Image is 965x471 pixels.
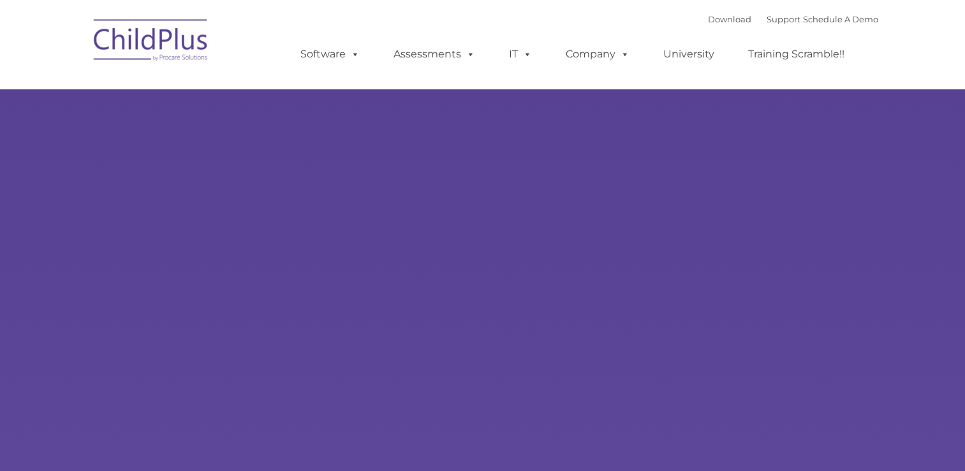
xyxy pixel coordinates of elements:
a: IT [496,41,545,67]
a: Assessments [381,41,488,67]
a: Support [767,14,800,24]
font: | [708,14,878,24]
a: Schedule A Demo [803,14,878,24]
img: ChildPlus by Procare Solutions [87,10,215,74]
a: Download [708,14,751,24]
a: University [651,41,727,67]
a: Software [288,41,372,67]
a: Training Scramble!! [735,41,857,67]
a: Company [553,41,642,67]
